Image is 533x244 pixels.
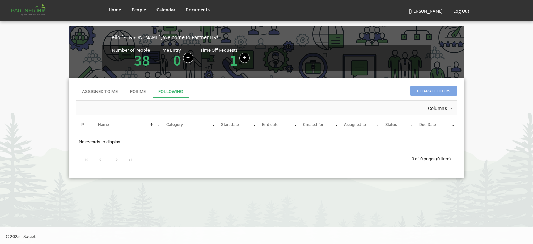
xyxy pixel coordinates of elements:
div: Go to first page [82,154,91,164]
span: Documents [186,7,210,13]
span: Clear all filters [410,86,457,96]
div: tab-header [76,85,457,98]
span: Assigned to [344,122,366,127]
span: Calendar [156,7,175,13]
p: © 2025 - Societ [6,233,533,240]
button: Columns [426,104,456,113]
div: Columns [426,101,456,115]
div: Time Off Requests [200,48,238,52]
div: Number of pending time-off requests [200,48,257,68]
span: Due Date [419,122,436,127]
div: Go to next page [112,154,121,164]
div: Hello [PERSON_NAME], Welcome to Partner HR! [108,33,464,41]
span: P [81,122,84,127]
div: 0 of 0 pages (0 item) [412,151,457,166]
a: 38 [134,50,150,70]
span: Start date [221,122,239,127]
span: Status [385,122,397,127]
span: (0 item) [436,156,451,161]
span: Category [166,122,183,127]
a: Log hours [183,53,193,63]
a: Log Out [448,1,475,21]
span: Created for [303,122,323,127]
a: 1 [230,50,238,70]
span: End date [262,122,278,127]
span: 0 of 0 pages [412,156,436,161]
div: Go to previous page [95,154,105,164]
div: Time Entry [159,48,181,52]
span: Name [98,122,109,127]
div: Go to last page [126,154,135,164]
span: People [132,7,146,13]
div: Total number of active people in Partner HR [112,48,159,68]
span: Columns [427,104,448,113]
div: For Me [130,89,146,95]
div: Number of People [112,48,150,52]
div: Assigned To Me [82,89,118,95]
div: Number of time entries [159,48,200,68]
a: Create a new time off request [239,53,250,63]
span: Home [109,7,121,13]
a: [PERSON_NAME] [404,1,448,21]
a: 0 [173,50,181,70]
td: No records to display [76,135,457,149]
div: Following [158,89,183,95]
